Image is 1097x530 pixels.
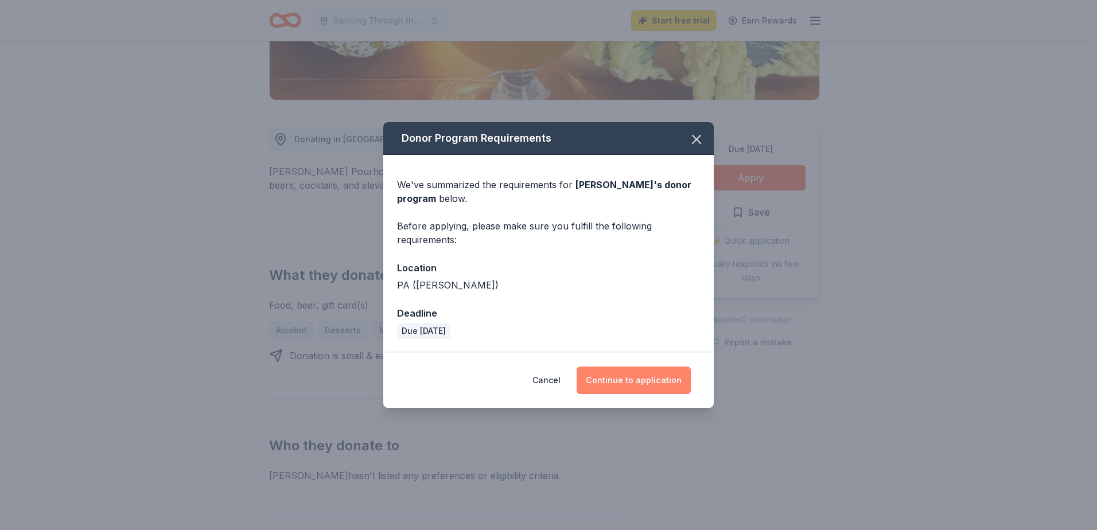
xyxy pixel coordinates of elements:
button: Continue to application [577,367,691,394]
div: Before applying, please make sure you fulfill the following requirements: [397,219,700,247]
div: Donor Program Requirements [383,122,714,155]
div: We've summarized the requirements for below. [397,178,700,205]
div: Due [DATE] [397,323,450,339]
div: Location [397,260,700,275]
div: PA ([PERSON_NAME]) [397,278,700,292]
button: Cancel [532,367,561,394]
div: Deadline [397,306,700,321]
